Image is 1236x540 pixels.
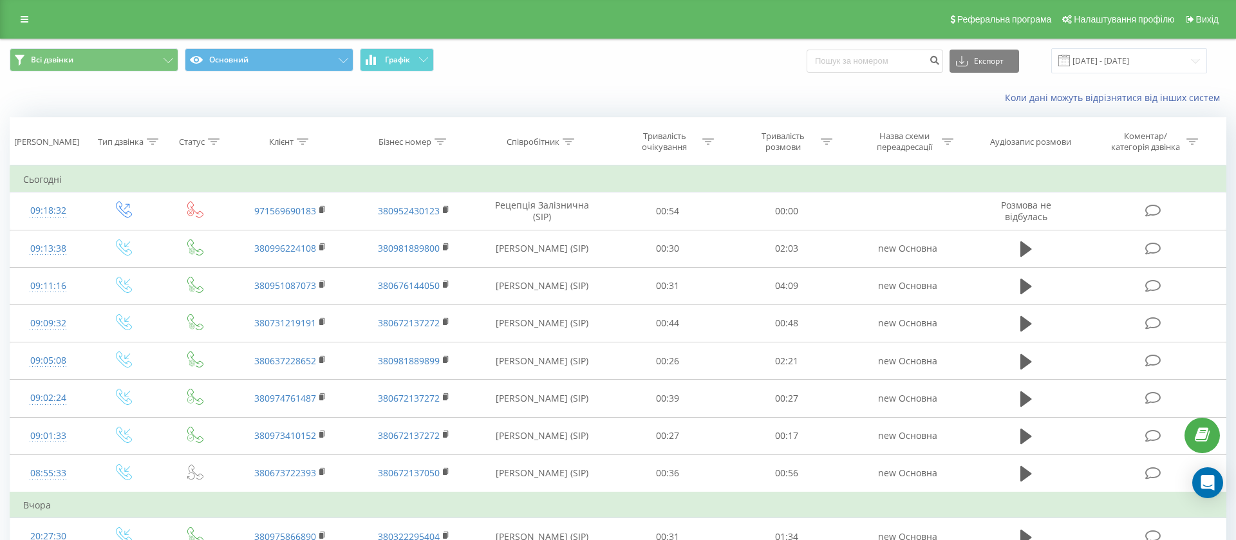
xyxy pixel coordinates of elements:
[727,230,845,267] td: 02:03
[254,429,316,442] a: 380973410152
[608,192,727,230] td: 00:54
[379,136,431,147] div: Бізнес номер
[475,304,608,342] td: [PERSON_NAME] (SIP)
[846,267,969,304] td: new Основна
[254,317,316,329] a: 380731219191
[1005,91,1226,104] a: Коли дані можуть відрізнятися вiд інших систем
[727,417,845,454] td: 00:17
[378,392,440,404] a: 380672137272
[608,267,727,304] td: 00:31
[846,342,969,380] td: new Основна
[10,48,178,71] button: Всі дзвінки
[23,311,73,336] div: 09:09:32
[990,136,1071,147] div: Аудіозапис розмови
[1108,131,1183,153] div: Коментар/категорія дзвінка
[475,342,608,380] td: [PERSON_NAME] (SIP)
[254,279,316,292] a: 380951087073
[475,380,608,417] td: [PERSON_NAME] (SIP)
[23,461,73,486] div: 08:55:33
[378,467,440,479] a: 380672137050
[10,492,1226,518] td: Вчора
[378,242,440,254] a: 380981889800
[727,342,845,380] td: 02:21
[608,380,727,417] td: 00:39
[749,131,818,153] div: Тривалість розмови
[630,131,699,153] div: Тривалість очікування
[378,279,440,292] a: 380676144050
[608,230,727,267] td: 00:30
[727,380,845,417] td: 00:27
[23,198,73,223] div: 09:18:32
[727,454,845,492] td: 00:56
[950,50,1019,73] button: Експорт
[727,304,845,342] td: 00:48
[360,48,434,71] button: Графік
[31,55,73,65] span: Всі дзвінки
[846,304,969,342] td: new Основна
[23,348,73,373] div: 09:05:08
[254,355,316,367] a: 380637228652
[727,267,845,304] td: 04:09
[23,274,73,299] div: 09:11:16
[727,192,845,230] td: 00:00
[254,205,316,217] a: 971569690183
[846,380,969,417] td: new Основна
[378,355,440,367] a: 380981889899
[846,454,969,492] td: new Основна
[608,454,727,492] td: 00:36
[254,392,316,404] a: 380974761487
[1001,199,1051,223] span: Розмова не відбулась
[608,342,727,380] td: 00:26
[254,242,316,254] a: 380996224108
[807,50,943,73] input: Пошук за номером
[254,467,316,479] a: 380673722393
[1192,467,1223,498] div: Open Intercom Messenger
[475,454,608,492] td: [PERSON_NAME] (SIP)
[475,192,608,230] td: Рецепція Залізнична (SIP)
[475,230,608,267] td: [PERSON_NAME] (SIP)
[870,131,939,153] div: Назва схеми переадресації
[185,48,353,71] button: Основний
[378,205,440,217] a: 380952430123
[385,55,410,64] span: Графік
[98,136,144,147] div: Тип дзвінка
[507,136,559,147] div: Співробітник
[1074,14,1174,24] span: Налаштування профілю
[957,14,1052,24] span: Реферальна програма
[475,267,608,304] td: [PERSON_NAME] (SIP)
[10,167,1226,192] td: Сьогодні
[608,304,727,342] td: 00:44
[846,417,969,454] td: new Основна
[14,136,79,147] div: [PERSON_NAME]
[179,136,205,147] div: Статус
[23,236,73,261] div: 09:13:38
[475,417,608,454] td: [PERSON_NAME] (SIP)
[1196,14,1219,24] span: Вихід
[378,317,440,329] a: 380672137272
[378,429,440,442] a: 380672137272
[23,386,73,411] div: 09:02:24
[23,424,73,449] div: 09:01:33
[846,230,969,267] td: new Основна
[269,136,294,147] div: Клієнт
[608,417,727,454] td: 00:27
